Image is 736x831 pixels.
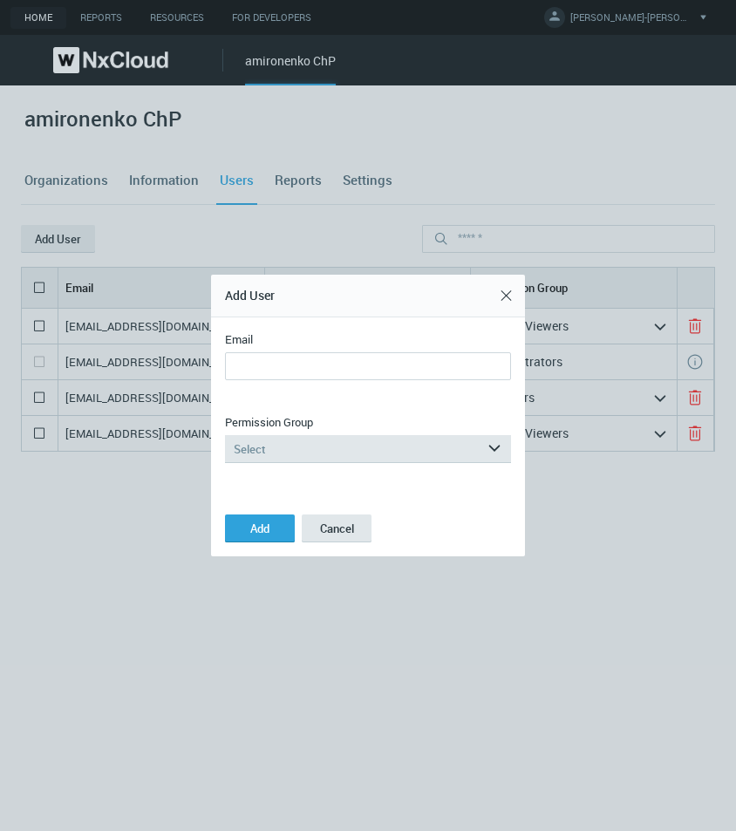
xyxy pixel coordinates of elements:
button: Cancel [302,514,371,542]
span: Add User [225,287,275,303]
label: Permission Group [225,414,313,432]
span: Add [250,521,269,536]
button: Close [492,282,520,310]
button: Add [225,514,295,542]
label: Email [225,331,253,349]
div: Select [225,435,487,463]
